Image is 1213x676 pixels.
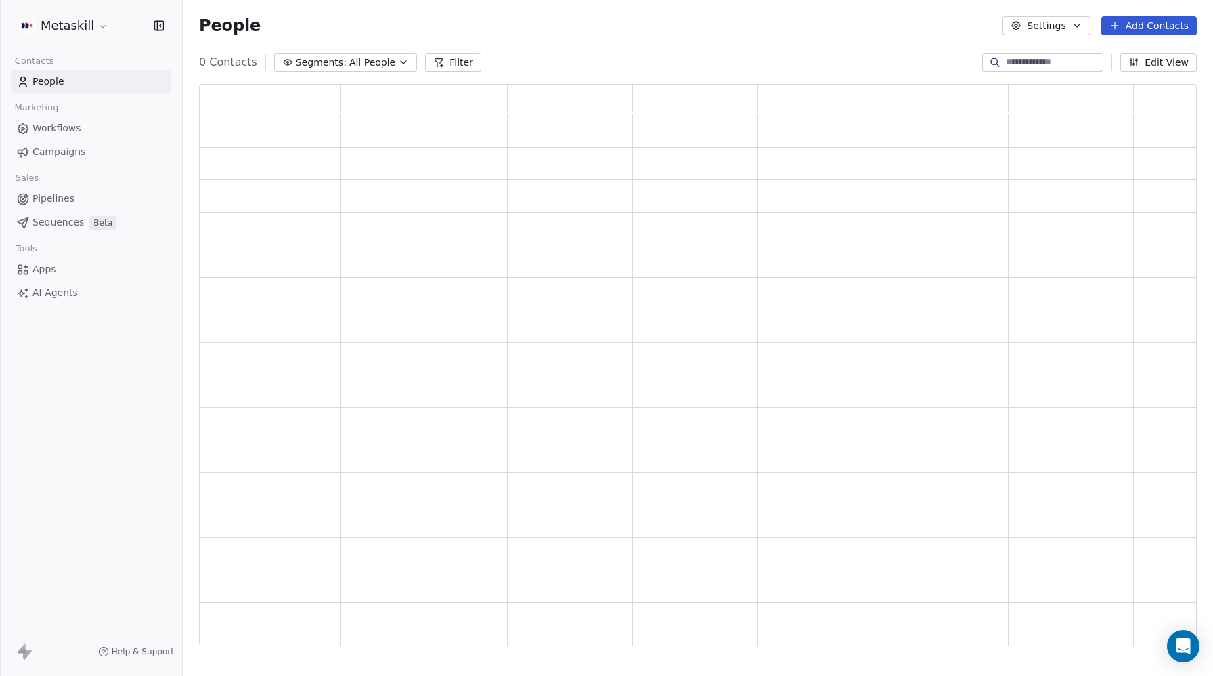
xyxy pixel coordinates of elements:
[9,238,43,259] span: Tools
[32,145,85,159] span: Campaigns
[11,117,171,140] a: Workflows
[1120,53,1197,72] button: Edit View
[112,646,174,657] span: Help & Support
[32,262,56,276] span: Apps
[41,17,94,35] span: Metaskill
[425,53,481,72] button: Filter
[9,98,64,118] span: Marketing
[32,75,64,89] span: People
[349,56,395,70] span: All People
[296,56,347,70] span: Segments:
[89,216,116,230] span: Beta
[199,54,257,70] span: 0 Contacts
[1101,16,1197,35] button: Add Contacts
[11,70,171,93] a: People
[1002,16,1090,35] button: Settings
[11,282,171,304] a: AI Agents
[32,286,78,300] span: AI Agents
[19,18,35,34] img: AVATAR%20METASKILL%20-%20Colori%20Positivo.png
[11,188,171,210] a: Pipelines
[32,192,74,206] span: Pipelines
[11,258,171,280] a: Apps
[32,215,84,230] span: Sequences
[11,211,171,234] a: SequencesBeta
[9,51,60,71] span: Contacts
[1167,630,1199,662] div: Open Intercom Messenger
[98,646,174,657] a: Help & Support
[199,16,261,36] span: People
[9,168,45,188] span: Sales
[11,141,171,163] a: Campaigns
[16,14,111,37] button: Metaskill
[32,121,81,135] span: Workflows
